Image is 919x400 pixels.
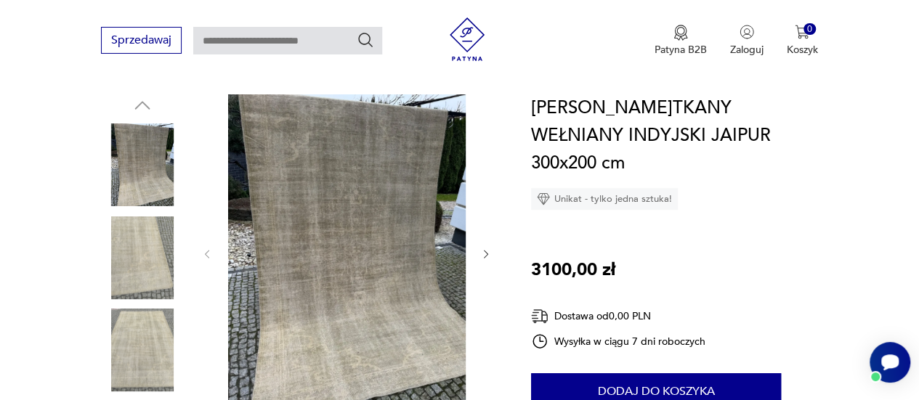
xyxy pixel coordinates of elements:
a: Ikona medaluPatyna B2B [655,25,707,57]
img: Ikona diamentu [537,192,550,205]
div: Unikat - tylko jedna sztuka! [531,188,678,210]
div: Dostawa od 0,00 PLN [531,307,705,325]
button: Zaloguj [730,25,764,57]
a: Sprzedawaj [101,36,182,46]
img: Zdjęcie produktu DYWAN R.TKANY WEŁNIANY INDYJSKI JAIPUR 300x200 cm [101,309,184,391]
p: 3100,00 zł [531,256,615,284]
img: Zdjęcie produktu DYWAN R.TKANY WEŁNIANY INDYJSKI JAIPUR 300x200 cm [101,123,184,206]
iframe: Smartsupp widget button [870,342,910,383]
img: Ikona koszyka [795,25,809,39]
button: Patyna B2B [655,25,707,57]
div: 0 [803,23,816,36]
img: Ikonka użytkownika [740,25,754,39]
button: Sprzedawaj [101,27,182,54]
button: 0Koszyk [787,25,818,57]
p: Koszyk [787,43,818,57]
img: Zdjęcie produktu DYWAN R.TKANY WEŁNIANY INDYJSKI JAIPUR 300x200 cm [101,216,184,299]
img: Ikona dostawy [531,307,548,325]
p: Patyna B2B [655,43,707,57]
div: Wysyłka w ciągu 7 dni roboczych [531,332,705,350]
p: Zaloguj [730,43,764,57]
button: Szukaj [357,31,374,49]
h1: [PERSON_NAME]TKANY WEŁNIANY INDYJSKI JAIPUR 300x200 cm [531,94,818,177]
img: Ikona medalu [673,25,688,41]
img: Patyna - sklep z meblami i dekoracjami vintage [445,17,489,61]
